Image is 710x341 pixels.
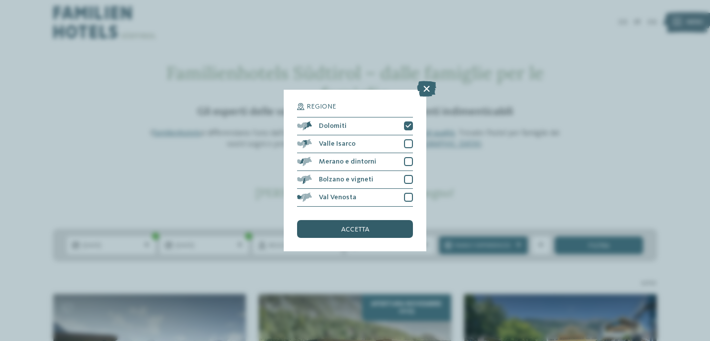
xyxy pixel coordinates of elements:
[341,226,369,233] span: accetta
[319,176,373,183] span: Bolzano e vigneti
[319,122,347,129] span: Dolomiti
[319,158,376,165] span: Merano e dintorni
[306,103,336,110] span: Regione
[319,194,356,201] span: Val Venosta
[319,140,355,147] span: Valle Isarco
